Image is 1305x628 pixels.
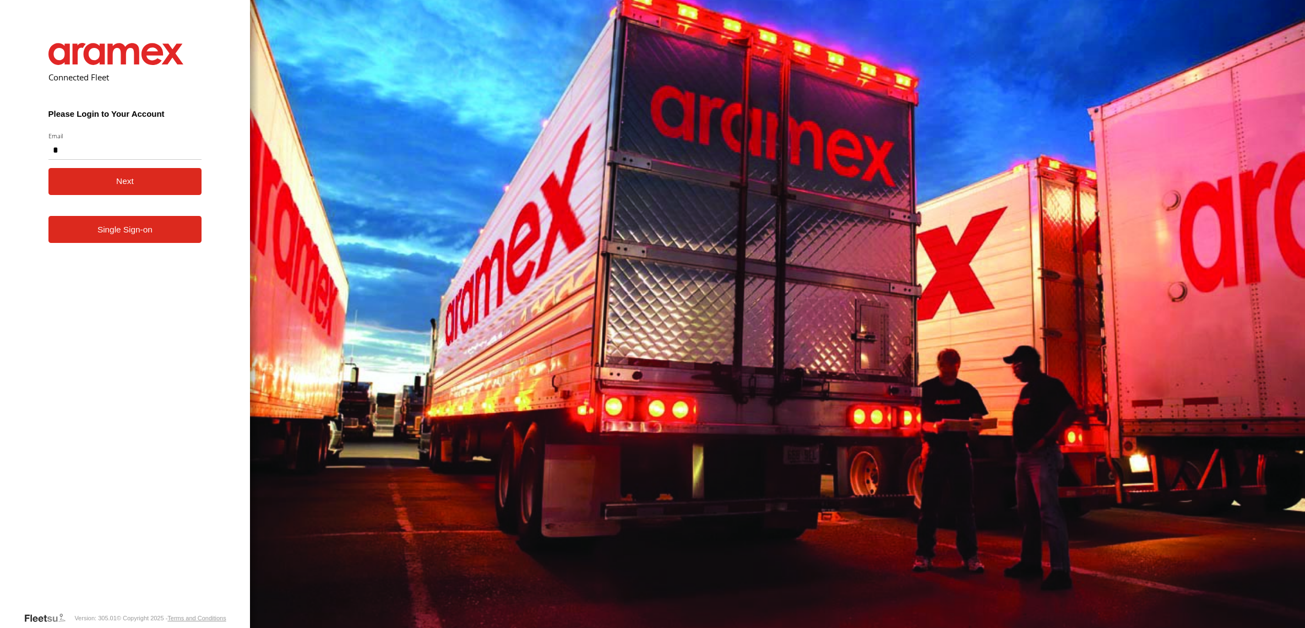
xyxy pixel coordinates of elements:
h3: Please Login to Your Account [48,109,202,118]
div: © Copyright 2025 - [117,615,226,621]
a: Single Sign-on [48,216,202,243]
a: Visit our Website [24,613,74,624]
button: Next [48,168,202,195]
div: Version: 305.01 [74,615,116,621]
h2: Connected Fleet [48,72,202,83]
label: Email [48,132,202,140]
a: Terms and Conditions [167,615,226,621]
img: Aramex [48,43,184,65]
